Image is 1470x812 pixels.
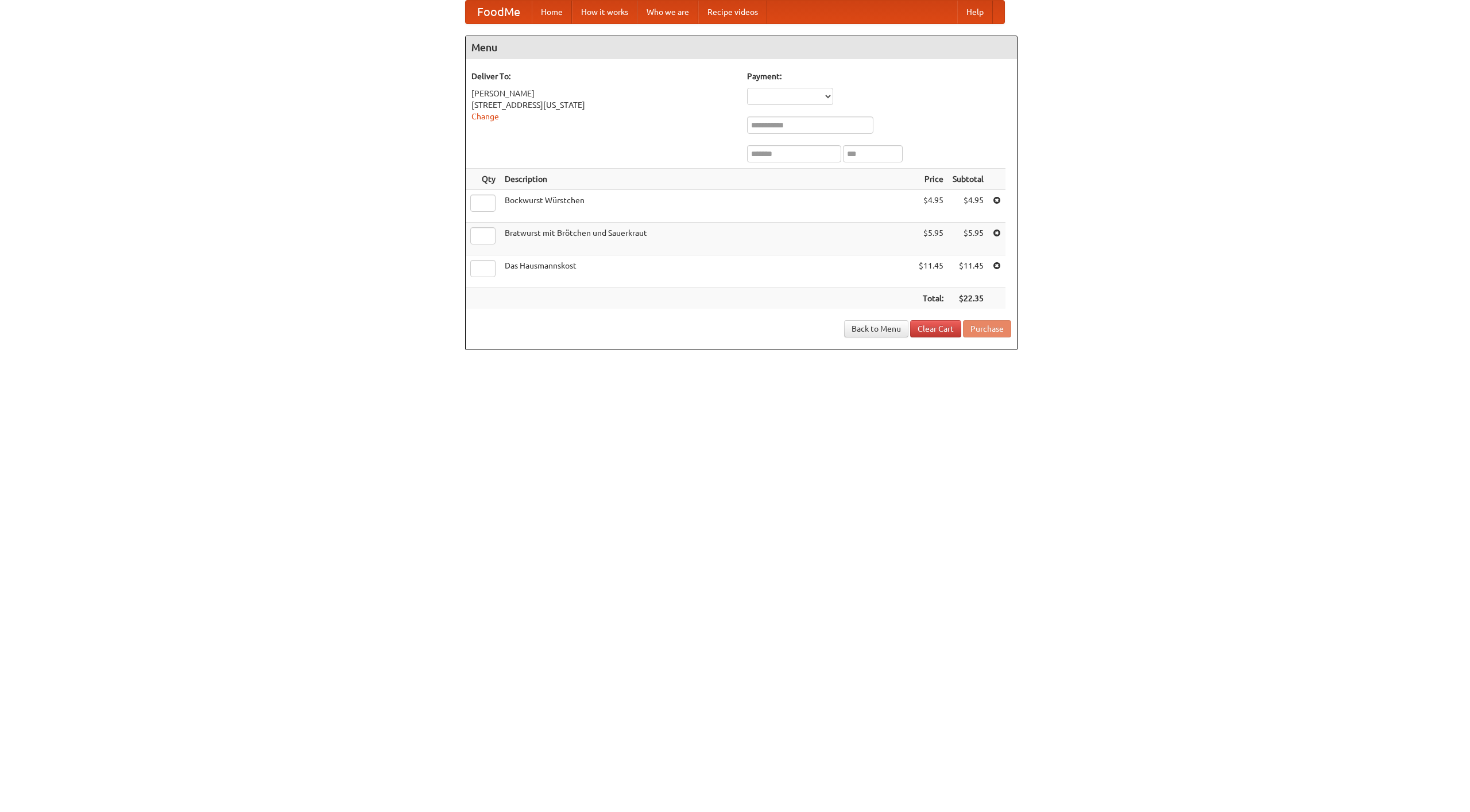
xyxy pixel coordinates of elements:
[948,190,988,223] td: $4.95
[914,288,948,309] th: Total:
[698,1,767,24] a: Recipe videos
[948,169,988,190] th: Subtotal
[471,112,499,121] a: Change
[914,169,948,190] th: Price
[466,36,1017,59] h4: Menu
[948,223,988,255] td: $5.95
[844,320,908,337] a: Back to Menu
[500,223,914,255] td: Bratwurst mit Brötchen und Sauerkraut
[948,255,988,288] td: $11.45
[747,71,1011,82] h5: Payment:
[471,99,736,111] div: [STREET_ADDRESS][US_STATE]
[637,1,698,24] a: Who we are
[500,255,914,288] td: Das Hausmannskost
[500,169,914,190] th: Description
[948,288,988,309] th: $22.35
[500,190,914,223] td: Bockwurst Würstchen
[914,223,948,255] td: $5.95
[914,190,948,223] td: $4.95
[572,1,637,24] a: How it works
[914,255,948,288] td: $11.45
[466,1,532,24] a: FoodMe
[471,88,736,99] div: [PERSON_NAME]
[957,1,993,24] a: Help
[532,1,572,24] a: Home
[963,320,1011,337] button: Purchase
[466,169,500,190] th: Qty
[910,320,961,337] a: Clear Cart
[471,71,736,82] h5: Deliver To:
